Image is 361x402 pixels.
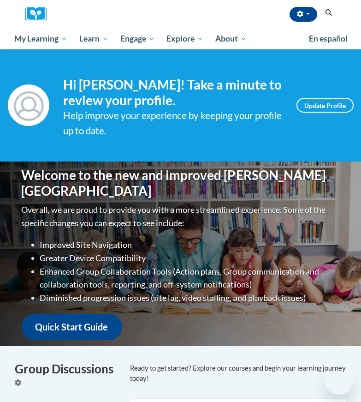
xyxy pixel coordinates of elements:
[22,314,122,340] a: Quick Start Guide
[120,33,155,44] span: Engage
[215,33,247,44] span: About
[114,28,161,49] a: Engage
[8,28,354,49] div: Main menu
[14,33,67,44] span: My Learning
[8,84,49,126] img: Profile Image
[9,28,74,49] a: My Learning
[25,7,53,21] a: Cox Campus
[79,33,108,44] span: Learn
[290,7,317,22] button: Account Settings
[22,168,340,198] h1: Welcome to the new and improved [PERSON_NAME][GEOGRAPHIC_DATA]
[296,98,354,113] a: Update Profile
[322,7,336,18] button: Search
[63,108,283,138] div: Help improve your experience by keeping your profile up to date.
[63,77,283,108] h4: Hi [PERSON_NAME]! Take a minute to review your profile.
[22,203,340,230] p: Overall, we are proud to provide you with a more streamlined experience. Some of the specific cha...
[160,28,209,49] a: Explore
[15,360,116,378] h4: Group Discussions
[209,28,253,49] a: About
[40,238,340,252] li: Improved Site Navigation
[309,34,348,43] span: En español
[40,252,340,265] li: Greater Device Compatibility
[40,291,340,305] li: Diminished progression issues (site lag, video stalling, and playback issues)
[40,265,340,292] li: Enhanced Group Collaboration Tools (Action plans, Group communication and collaboration tools, re...
[25,7,53,21] img: Logo brand
[73,28,114,49] a: Learn
[303,29,354,48] a: En español
[324,365,354,395] iframe: Button to launch messaging window
[166,33,203,44] span: Explore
